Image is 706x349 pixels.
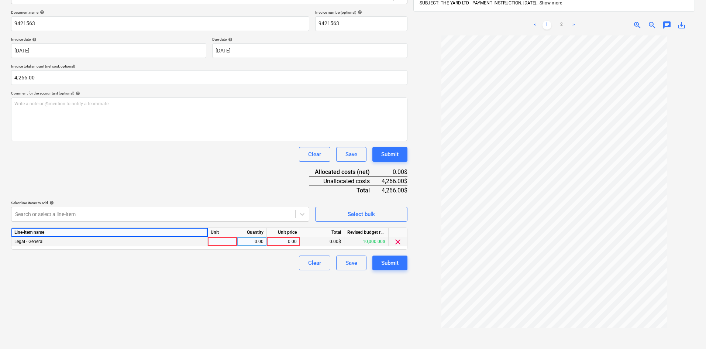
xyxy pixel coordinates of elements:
span: help [31,37,37,42]
div: Allocated costs (net) [309,168,382,177]
div: 0.00 [270,237,297,246]
div: 4,266.00$ [382,186,407,195]
span: help [74,91,80,96]
div: Quantity [237,228,267,237]
div: Due date [212,37,407,42]
a: Next page [569,21,578,30]
input: Invoice date not specified [11,43,206,58]
button: Clear [299,256,330,270]
div: Invoice number (optional) [315,10,407,15]
div: 0.00 [240,237,264,246]
div: Clear [308,258,321,268]
div: Submit [381,258,399,268]
div: Line-item name [11,228,208,237]
div: Select bulk [348,209,375,219]
span: help [356,10,362,14]
div: Clear [308,150,321,159]
div: 10,000.00$ [344,237,389,246]
div: 0.00$ [382,168,407,177]
a: Previous page [531,21,540,30]
p: Invoice total amount (net cost, optional) [11,64,407,70]
div: Unallocated costs [309,177,382,186]
span: help [48,201,54,205]
span: clear [393,237,402,246]
input: Invoice total amount (net cost, optional) [11,70,407,85]
div: Unit [208,228,237,237]
div: Total [300,228,344,237]
div: Revised budget remaining [344,228,389,237]
span: save_alt [677,21,686,30]
span: help [38,10,44,14]
span: Show more [540,0,562,6]
div: Invoice date [11,37,206,42]
input: Due date not specified [212,43,407,58]
input: Invoice number [315,16,407,31]
div: Document name [11,10,309,15]
button: Submit [372,256,407,270]
div: Total [309,186,382,195]
button: Submit [372,147,407,162]
button: Save [336,147,366,162]
button: Select bulk [315,207,407,222]
div: 4,266.00$ [382,177,407,186]
div: Submit [381,150,399,159]
span: zoom_out [648,21,657,30]
a: Page 2 [557,21,566,30]
button: Save [336,256,366,270]
div: Unit price [267,228,300,237]
span: ... [536,0,562,6]
span: help [227,37,233,42]
div: Save [345,150,357,159]
button: Clear [299,147,330,162]
span: SUBJECT: THE YARD LTD - PAYMENT INSTRUCTION, [DATE] [420,0,536,6]
input: Document name [11,16,309,31]
div: Comment for the accountant (optional) [11,91,407,96]
span: zoom_in [633,21,642,30]
span: Legal - General [14,239,44,244]
div: Save [345,258,357,268]
div: 0.00$ [300,237,344,246]
span: chat [662,21,671,30]
a: Page 1 is your current page [543,21,551,30]
div: Select line-items to add [11,201,309,205]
